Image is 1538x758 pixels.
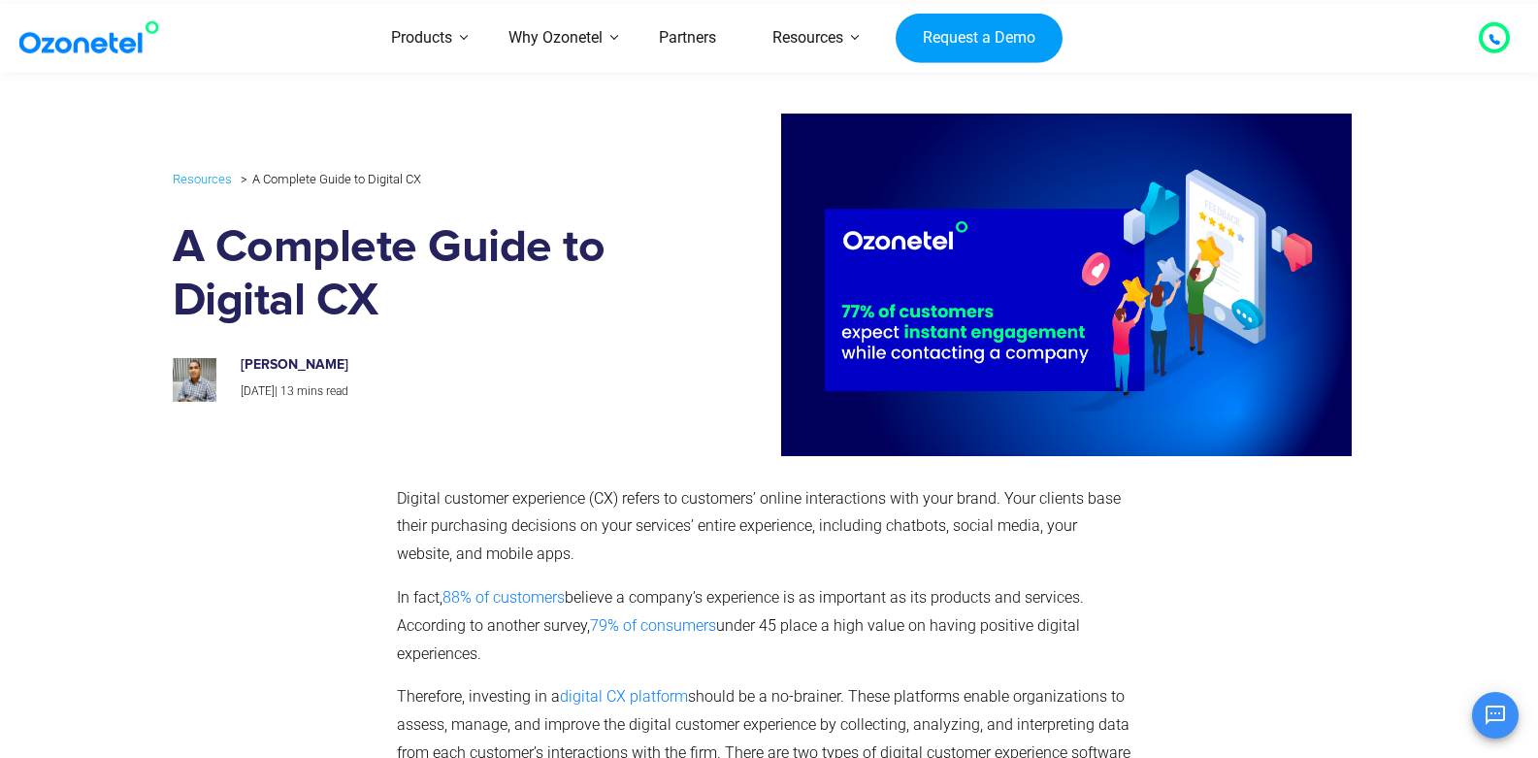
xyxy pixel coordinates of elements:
[896,13,1062,63] a: Request a Demo
[1472,692,1519,739] button: Open chat
[280,384,294,398] span: 13
[560,687,688,706] a: digital CX platform
[590,616,716,635] a: 79% of consumers
[397,588,442,607] span: In fact,
[631,4,744,73] a: Partners
[397,616,1080,663] span: under 45 place a high value on having positive digital experiences.
[397,588,1084,635] span: believe a company’s experience is as important as its products and services. According to another...
[236,167,421,191] li: A Complete Guide to Digital CX
[363,4,480,73] a: Products
[397,489,1121,564] span: Digital customer experience (CX) refers to customers’ online interactions with your brand. Your c...
[297,384,348,398] span: mins read
[241,357,650,374] h6: [PERSON_NAME]
[173,168,232,190] a: Resources
[442,588,565,607] a: 88% of customers
[480,4,631,73] a: Why Ozonetel
[241,381,650,403] p: |
[744,4,871,73] a: Resources
[241,384,275,398] span: [DATE]
[173,358,216,402] img: prashanth-kancherla_avatar-200x200.jpeg
[173,221,671,328] h1: A Complete Guide to Digital CX
[397,687,560,706] span: Therefore, investing in a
